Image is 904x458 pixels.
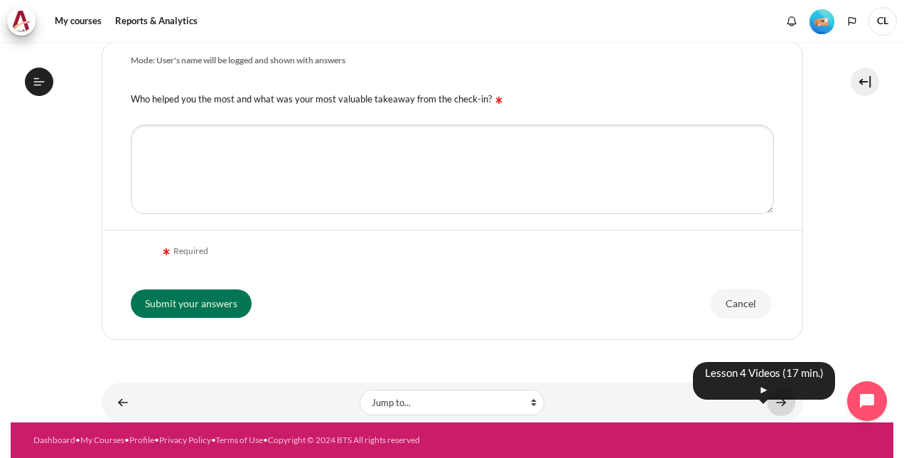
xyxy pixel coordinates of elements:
[109,388,137,416] a: ◄ Lesson 3 STAR Application
[33,435,75,445] a: Dashboard
[841,11,863,32] button: Languages
[33,434,493,447] div: • • • • •
[868,7,897,36] a: User menu
[215,435,263,445] a: Terms of Use
[492,93,506,107] img: Required field
[131,289,252,318] input: Submit your answers
[131,93,506,105] label: Who helped you the most and what was your most valuable takeaway from the check-in?
[868,7,897,36] span: CL
[159,245,208,259] div: Required
[809,8,834,34] div: Level #2
[129,435,154,445] a: Profile
[159,245,173,259] img: Required field
[80,435,124,445] a: My Courses
[693,362,835,400] div: Lesson 4 Videos (17 min.) ►
[110,7,203,36] a: Reports & Analytics
[804,8,840,34] a: Level #2
[268,435,420,445] a: Copyright © 2024 BTS All rights reserved
[159,435,211,445] a: Privacy Policy
[809,9,834,34] img: Level #2
[11,11,31,32] img: Architeck
[7,7,43,36] a: Architeck Architeck
[131,55,345,67] div: Mode: User's name will be logged and shown with answers
[711,289,771,319] input: Cancel
[781,11,802,32] div: Show notification window with no new notifications
[50,7,107,36] a: My courses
